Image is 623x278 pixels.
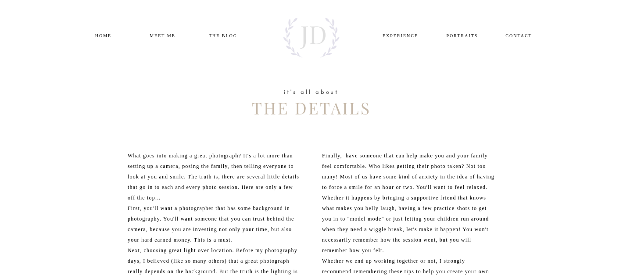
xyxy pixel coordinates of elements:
a: Meet ME [141,32,184,39]
h3: it's all about [260,89,363,97]
a: THE BLOG [201,32,245,39]
a: CONTACT [498,32,540,39]
h2: the details [249,98,374,114]
a: home [82,32,125,39]
a: EXPERIENCE [379,32,422,39]
a: PORTRAITS [441,32,483,39]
